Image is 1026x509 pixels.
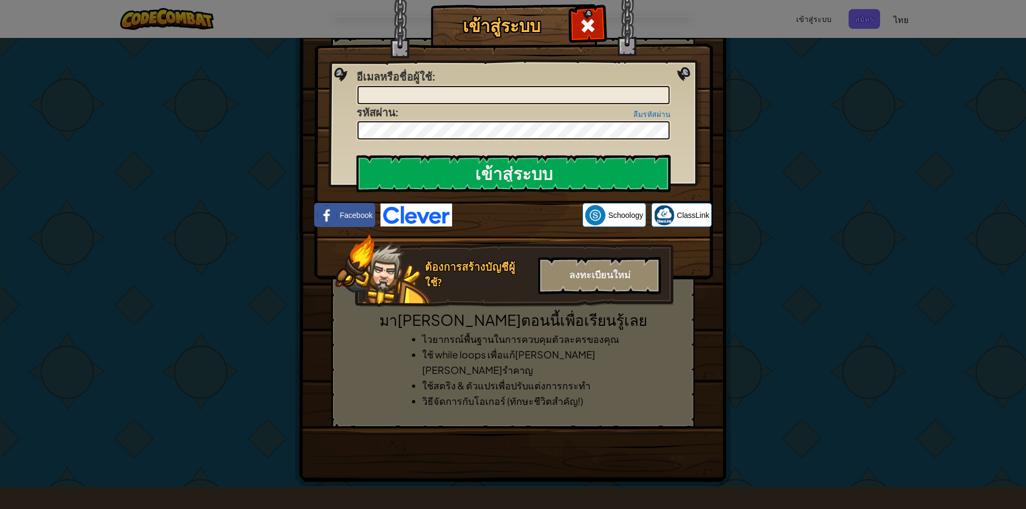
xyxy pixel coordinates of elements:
img: schoology.png [585,205,605,225]
img: facebook_small.png [317,205,337,225]
label: : [356,105,398,121]
span: อีเมลหรือชื่อผู้ใช้ [356,69,432,84]
div: ต้องการสร้างบัญชีผู้ใช้? [425,260,532,290]
img: classlink-logo-small.png [654,205,674,225]
span: รหัสผ่าน [356,105,395,120]
h1: เข้าสู่ระบบ [433,17,570,35]
input: เข้าสู่ระบบ [356,155,671,192]
span: ClassLink [677,210,710,221]
a: ลืมรหัสผ่าน [633,110,671,119]
iframe: Sign in with Google Button [452,203,582,227]
span: Schoology [608,210,643,221]
span: Facebook [340,210,372,221]
div: ลงทะเบียนใหม่ [538,257,661,294]
label: : [356,69,435,85]
img: clever-logo-blue.png [380,203,452,226]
